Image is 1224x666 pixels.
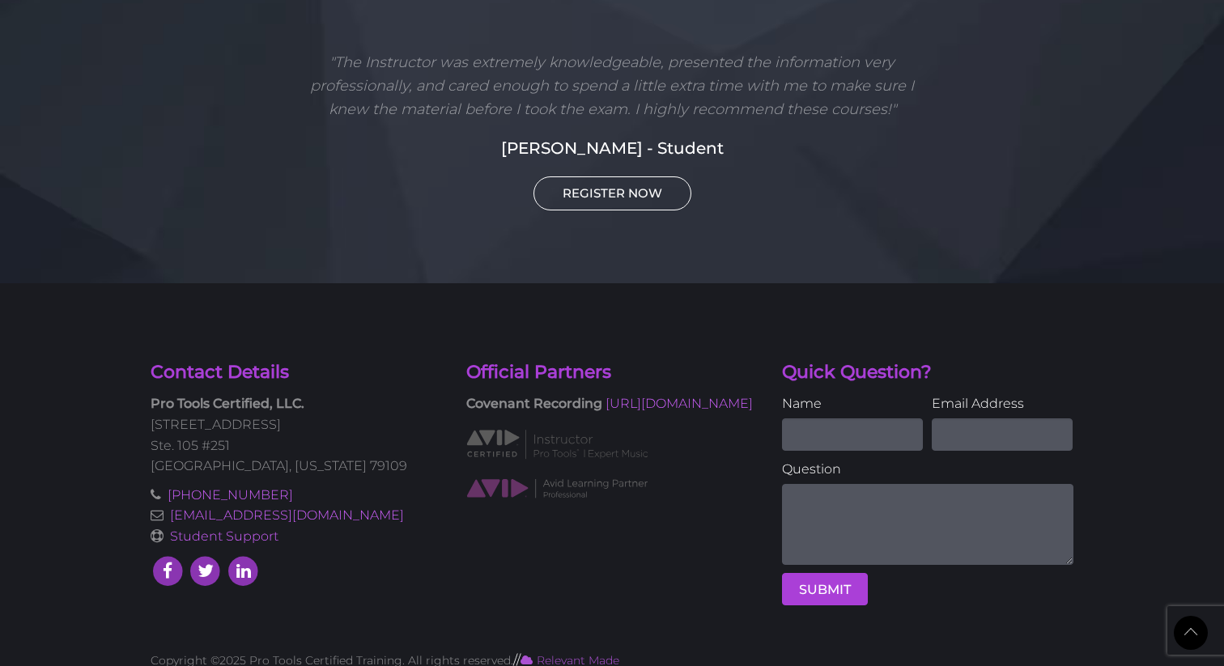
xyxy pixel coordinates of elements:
a: Student Support [170,528,278,544]
a: [EMAIL_ADDRESS][DOMAIN_NAME] [170,507,404,523]
p: [STREET_ADDRESS] Ste. 105 #251 [GEOGRAPHIC_DATA], [US_STATE] 79109 [151,393,442,476]
h4: Quick Question? [782,360,1073,385]
label: Name [782,393,923,414]
h5: [PERSON_NAME] - Student [151,136,1073,160]
strong: Pro Tools Certified, LLC. [151,396,304,411]
button: SUBMIT [782,573,868,605]
label: Email Address [932,393,1073,414]
img: AVID Expert Instructor classification logo [466,427,648,461]
a: REGISTER NOW [533,176,691,210]
a: Back to Top [1174,616,1208,650]
img: AVID Learning Partner classification logo [466,477,648,499]
label: Question [782,459,1073,480]
a: [URL][DOMAIN_NAME] [606,396,753,411]
h4: Official Partners [466,360,758,385]
p: "The Instructor was extremely knowledgeable, presented the information very professionally, and c... [289,51,935,121]
a: [PHONE_NUMBER] [168,487,293,503]
h4: Contact Details [151,360,442,385]
strong: Covenant Recording [466,396,602,411]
